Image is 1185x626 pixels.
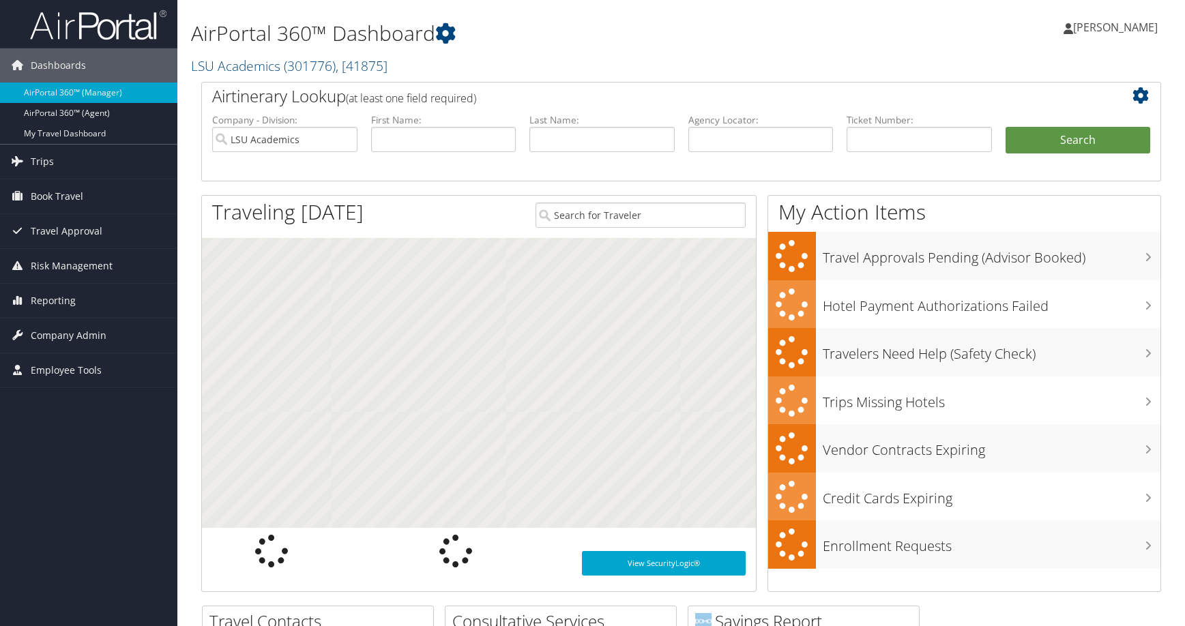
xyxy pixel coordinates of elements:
[191,19,845,48] h1: AirPortal 360™ Dashboard
[823,241,1161,267] h3: Travel Approvals Pending (Advisor Booked)
[371,113,516,127] label: First Name:
[336,57,387,75] span: , [ 41875 ]
[31,214,102,248] span: Travel Approval
[823,482,1161,508] h3: Credit Cards Expiring
[823,434,1161,460] h3: Vendor Contracts Expiring
[212,198,364,226] h1: Traveling [DATE]
[1064,7,1171,48] a: [PERSON_NAME]
[688,113,834,127] label: Agency Locator:
[529,113,675,127] label: Last Name:
[768,280,1161,329] a: Hotel Payment Authorizations Failed
[31,353,102,387] span: Employee Tools
[768,473,1161,521] a: Credit Cards Expiring
[823,530,1161,556] h3: Enrollment Requests
[191,57,387,75] a: LSU Academics
[31,249,113,283] span: Risk Management
[31,284,76,318] span: Reporting
[212,85,1070,108] h2: Airtinerary Lookup
[823,386,1161,412] h3: Trips Missing Hotels
[31,318,106,353] span: Company Admin
[847,113,992,127] label: Ticket Number:
[31,48,86,83] span: Dashboards
[1073,20,1158,35] span: [PERSON_NAME]
[346,91,476,106] span: (at least one field required)
[823,290,1161,316] h3: Hotel Payment Authorizations Failed
[284,57,336,75] span: ( 301776 )
[768,198,1161,226] h1: My Action Items
[768,328,1161,376] a: Travelers Need Help (Safety Check)
[768,520,1161,569] a: Enrollment Requests
[768,424,1161,473] a: Vendor Contracts Expiring
[582,551,746,576] a: View SecurityLogic®
[31,179,83,213] span: Book Travel
[30,9,166,41] img: airportal-logo.png
[1006,127,1151,154] button: Search
[212,113,357,127] label: Company - Division:
[31,145,54,179] span: Trips
[823,338,1161,363] h3: Travelers Need Help (Safety Check)
[768,376,1161,425] a: Trips Missing Hotels
[768,232,1161,280] a: Travel Approvals Pending (Advisor Booked)
[536,203,746,228] input: Search for Traveler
